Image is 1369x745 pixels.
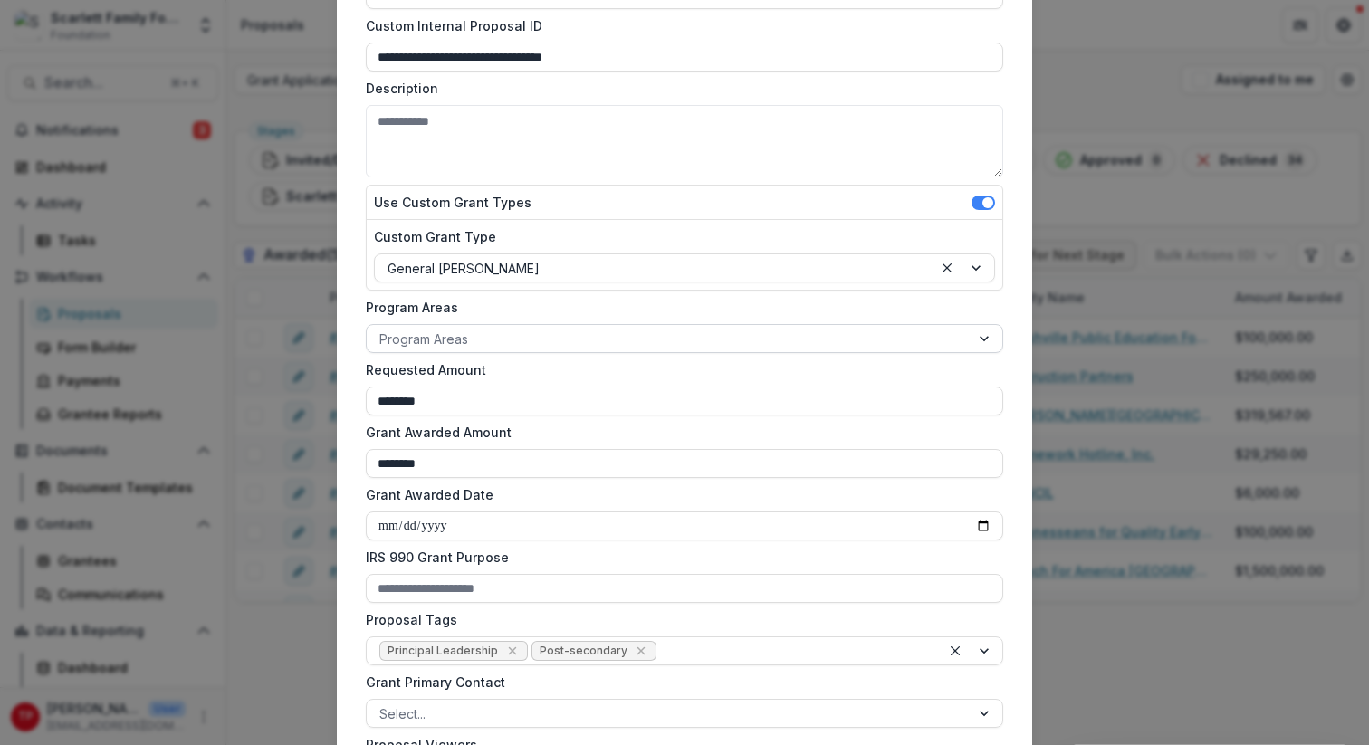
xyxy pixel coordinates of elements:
label: Grant Awarded Date [366,485,992,504]
label: Description [366,79,992,98]
div: Remove Principal Leadership [503,642,522,660]
span: Principal Leadership [388,645,498,657]
div: Clear selected options [936,257,958,279]
span: Post-secondary [540,645,627,657]
label: Proposal Tags [366,610,992,629]
label: Custom Grant Type [374,227,984,246]
label: Custom Internal Proposal ID [366,16,992,35]
label: Requested Amount [366,360,992,379]
label: Use Custom Grant Types [374,193,531,212]
div: Clear selected options [944,640,966,662]
label: IRS 990 Grant Purpose [366,548,992,567]
div: Remove Post-secondary [632,642,650,660]
label: Program Areas [366,298,992,317]
label: Grant Primary Contact [366,673,992,692]
label: Grant Awarded Amount [366,423,992,442]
